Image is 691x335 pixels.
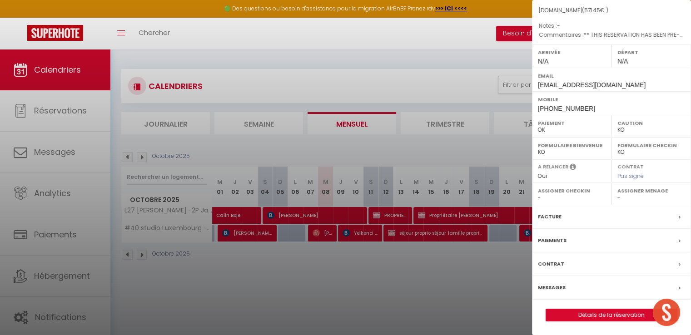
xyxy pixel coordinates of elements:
[538,212,562,222] label: Facture
[546,309,677,321] a: Détails de la réservation
[538,71,685,80] label: Email
[584,6,600,14] span: 571.45
[617,141,685,150] label: Formulaire Checkin
[582,6,608,14] span: ( € )
[538,95,685,104] label: Mobile
[539,6,684,15] div: [DOMAIN_NAME]
[538,105,595,112] span: [PHONE_NUMBER]
[538,186,606,195] label: Assigner Checkin
[546,309,677,321] button: Détails de la réservation
[538,118,606,128] label: Paiement
[538,236,567,245] label: Paiements
[538,81,646,89] span: [EMAIL_ADDRESS][DOMAIN_NAME]
[557,22,560,30] span: -
[539,30,684,39] p: Commentaires :
[539,21,684,30] p: Notes :
[538,48,606,57] label: Arrivée
[570,163,576,173] i: Sélectionner OUI si vous souhaiter envoyer les séquences de messages post-checkout
[617,58,628,65] span: N/A
[617,172,644,180] span: Pas signé
[538,283,566,292] label: Messages
[538,163,568,171] label: A relancer
[538,141,606,150] label: Formulaire Bienvenue
[617,118,685,128] label: Caution
[617,163,644,169] label: Contrat
[653,299,680,326] div: Ouvrir le chat
[617,186,685,195] label: Assigner Menage
[538,58,548,65] span: N/A
[617,48,685,57] label: Départ
[538,259,564,269] label: Contrat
